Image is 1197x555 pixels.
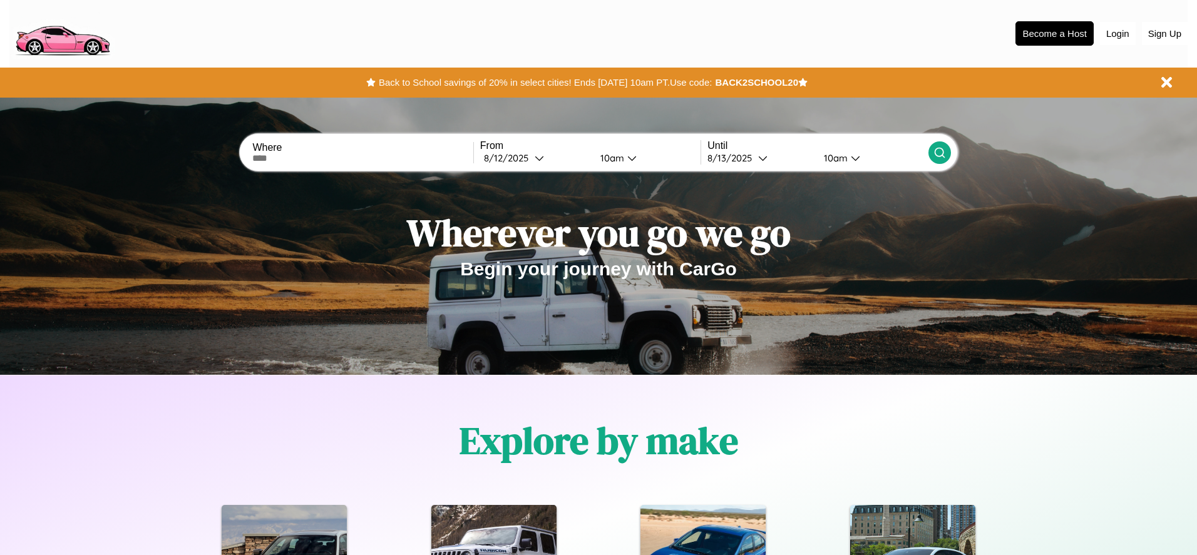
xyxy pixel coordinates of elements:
div: 10am [818,152,851,164]
button: Login [1100,22,1136,45]
button: 10am [590,151,701,165]
div: 10am [594,152,627,164]
div: 8 / 13 / 2025 [707,152,758,164]
div: 8 / 12 / 2025 [484,152,535,164]
button: Become a Host [1015,21,1094,46]
button: Back to School savings of 20% in select cities! Ends [DATE] 10am PT.Use code: [376,74,715,91]
label: From [480,140,701,151]
h1: Explore by make [460,415,738,466]
b: BACK2SCHOOL20 [715,77,798,88]
label: Until [707,140,928,151]
img: logo [9,6,115,59]
label: Where [252,142,473,153]
button: Sign Up [1142,22,1188,45]
button: 8/12/2025 [480,151,590,165]
button: 10am [814,151,928,165]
